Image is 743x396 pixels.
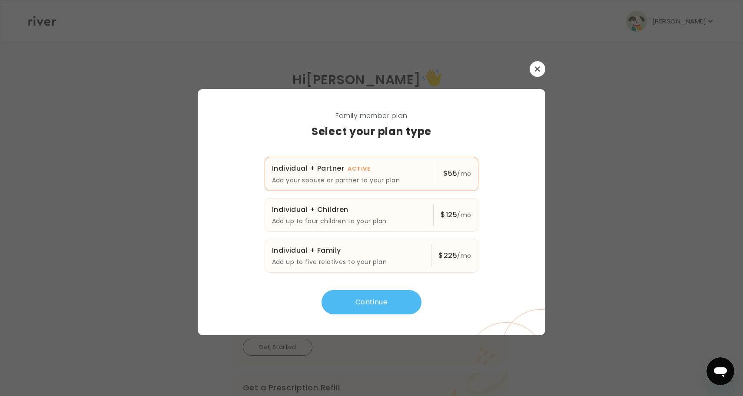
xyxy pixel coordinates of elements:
[441,210,457,220] strong: $ 125
[443,168,471,180] div: /mo
[219,124,524,139] h3: Select your plan type
[265,239,479,273] button: Individual + FamilyAdd up to five relatives to your plan$225/mo
[348,165,370,173] span: ACTIVE
[272,204,427,216] p: Individual + Children
[272,175,429,185] p: Add your spouse or partner to your plan
[265,157,479,191] button: Individual + PartnerACTIVEAdd your spouse or partner to your plan$55/mo
[438,250,471,262] div: /mo
[272,216,427,226] p: Add up to four children to your plan
[322,290,421,314] button: Continue
[443,168,457,178] strong: $ 55
[265,198,479,232] button: Individual + ChildrenAdd up to four children to your plan$125/mo
[219,110,524,122] span: Family member plan
[272,257,425,267] p: Add up to five relatives to your plan
[707,357,734,385] iframe: Button to launch messaging window
[272,162,429,175] p: Individual + Partner
[272,244,425,257] p: Individual + Family
[438,251,457,261] strong: $ 225
[441,209,471,221] div: /mo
